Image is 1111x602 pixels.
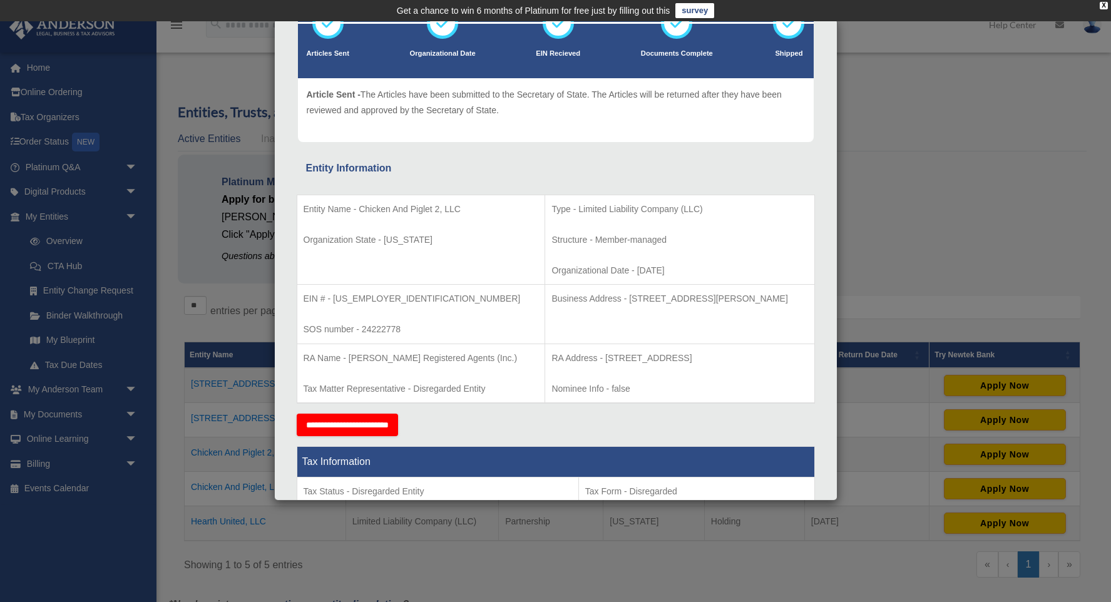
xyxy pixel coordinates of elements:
span: Article Sent - [307,89,361,99]
p: EIN Recieved [536,48,580,60]
p: RA Name - [PERSON_NAME] Registered Agents (Inc.) [304,350,539,366]
p: Tax Matter Representative - Disregarded Entity [304,381,539,397]
a: survey [675,3,714,18]
p: Organization State - [US_STATE] [304,232,539,248]
div: Get a chance to win 6 months of Platinum for free just by filling out this [397,3,670,18]
td: Tax Period Type - Calendar Year [297,477,578,570]
div: Entity Information [306,160,806,177]
p: Documents Complete [641,48,713,60]
p: Articles Sent [307,48,349,60]
p: Organizational Date - [DATE] [551,263,807,278]
p: The Articles have been submitted to the Secretary of State. The Articles will be returned after t... [307,87,805,118]
div: close [1100,2,1108,9]
p: RA Address - [STREET_ADDRESS] [551,350,807,366]
p: Organizational Date [410,48,476,60]
p: Business Address - [STREET_ADDRESS][PERSON_NAME] [551,291,807,307]
p: Shipped [773,48,804,60]
p: EIN # - [US_EMPLOYER_IDENTIFICATION_NUMBER] [304,291,539,307]
th: Tax Information [297,447,814,477]
p: Entity Name - Chicken And Piglet 2, LLC [304,202,539,217]
p: Nominee Info - false [551,381,807,397]
p: Tax Status - Disregarded Entity [304,484,572,499]
p: Structure - Member-managed [551,232,807,248]
p: SOS number - 24222778 [304,322,539,337]
p: Tax Form - Disregarded [585,484,808,499]
p: Type - Limited Liability Company (LLC) [551,202,807,217]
